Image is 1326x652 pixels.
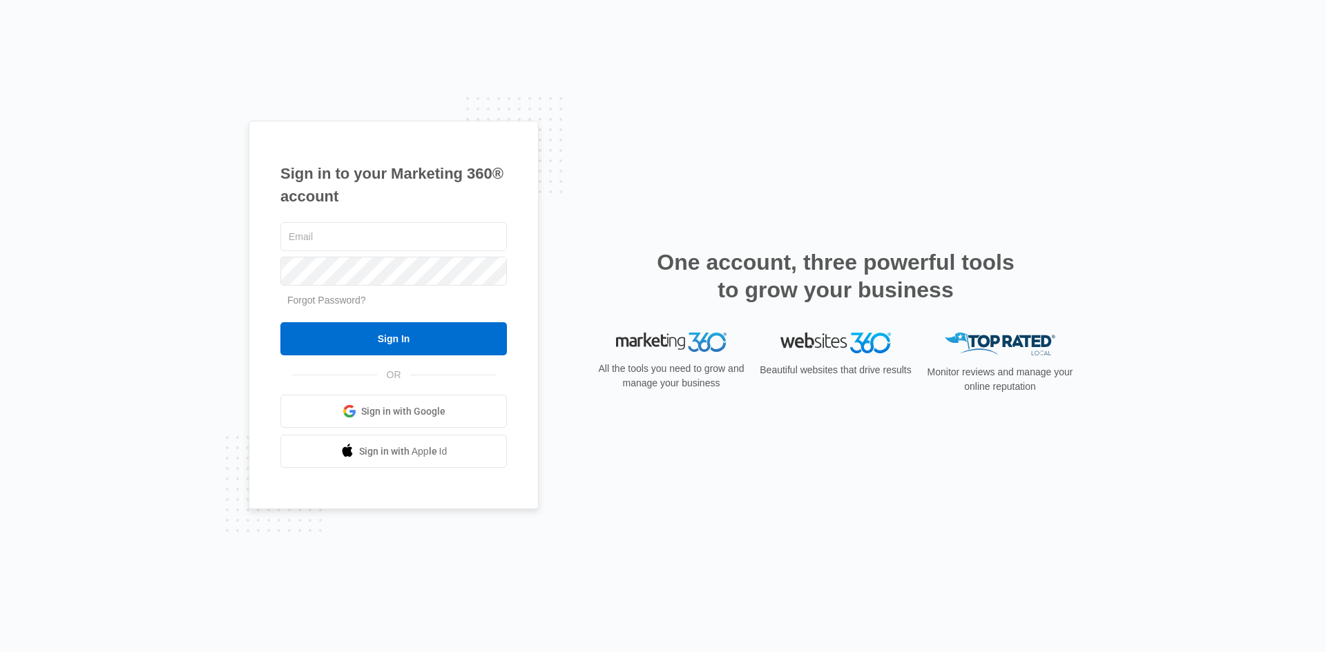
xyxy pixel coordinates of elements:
[653,248,1019,304] h2: One account, three powerful tools to grow your business
[359,444,448,459] span: Sign in with Apple Id
[780,333,891,353] img: Websites 360
[945,333,1055,355] img: Top Rated Local
[280,322,507,355] input: Sign In
[758,363,913,377] p: Beautiful websites that drive results
[594,362,749,391] p: All the tools you need to grow and manage your business
[287,295,366,306] a: Forgot Password?
[361,404,445,419] span: Sign in with Google
[280,222,507,251] input: Email
[280,395,507,428] a: Sign in with Google
[280,162,507,208] h1: Sign in to your Marketing 360® account
[616,333,727,352] img: Marketing 360
[280,435,507,468] a: Sign in with Apple Id
[377,368,411,382] span: OR
[923,365,1077,394] p: Monitor reviews and manage your online reputation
